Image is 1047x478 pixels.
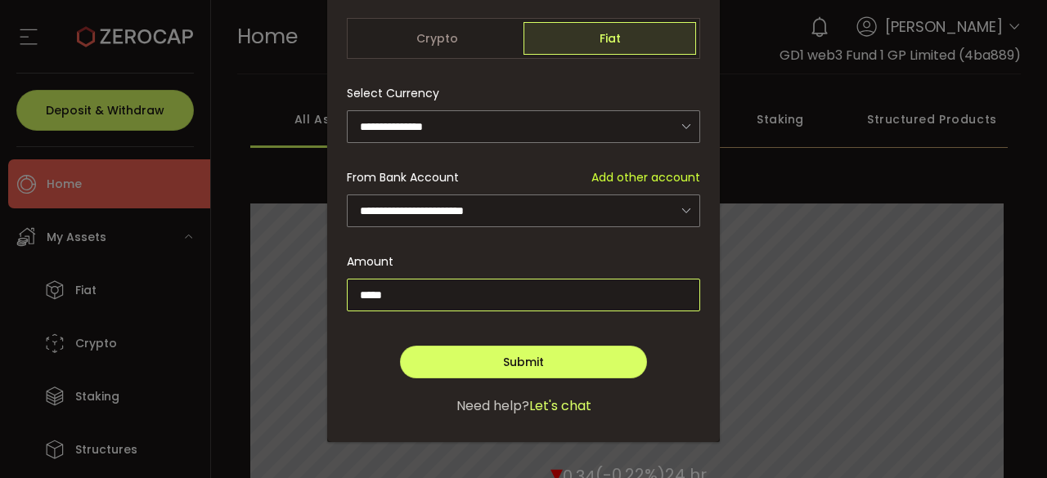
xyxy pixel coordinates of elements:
[529,396,591,416] span: Let's chat
[347,85,449,101] label: Select Currency
[347,253,403,270] label: Amount
[965,400,1047,478] iframe: Chat Widget
[351,22,523,55] span: Crypto
[591,169,700,186] span: Add other account
[400,346,647,378] button: Submit
[503,354,544,370] span: Submit
[523,22,696,55] span: Fiat
[347,169,459,186] span: From Bank Account
[456,396,529,416] span: Need help?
